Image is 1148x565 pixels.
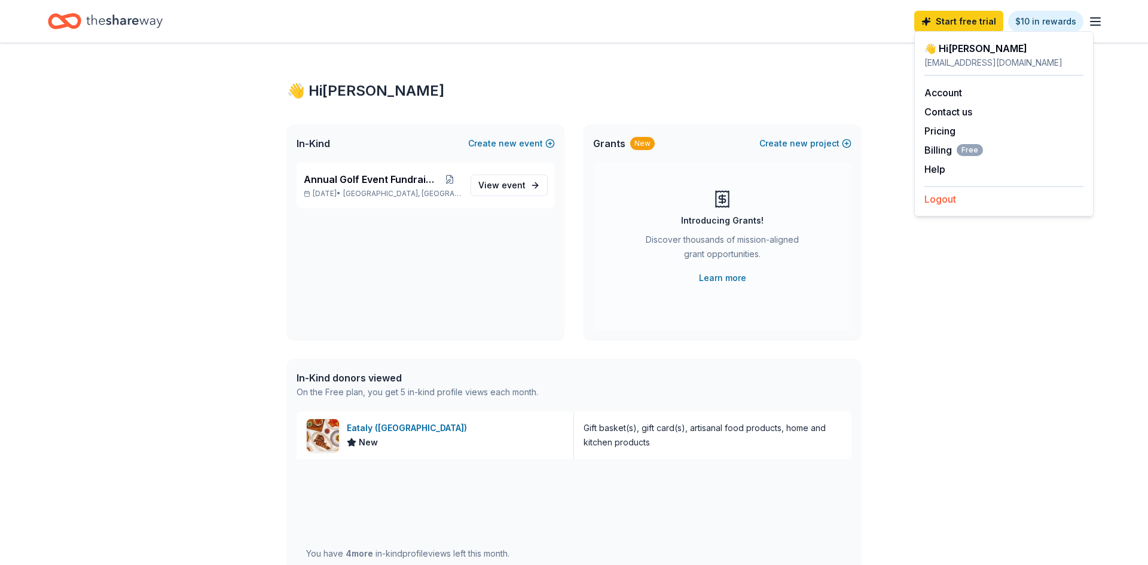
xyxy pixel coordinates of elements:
a: Pricing [924,125,955,137]
button: Contact us [924,105,972,119]
img: Image for Eataly (Las Vegas) [307,419,339,451]
a: $10 in rewards [1008,11,1083,32]
span: [GEOGRAPHIC_DATA], [GEOGRAPHIC_DATA] [343,189,461,198]
button: BillingFree [924,143,983,157]
a: Learn more [699,271,746,285]
p: [DATE] • [304,189,461,198]
span: View [478,178,526,193]
button: Createnewproject [759,136,851,151]
div: In-Kind donors viewed [297,371,538,385]
div: Gift basket(s), gift card(s), artisanal food products, home and kitchen products [584,421,842,450]
a: View event [471,175,548,196]
div: [EMAIL_ADDRESS][DOMAIN_NAME] [924,56,1083,70]
div: 👋 Hi [PERSON_NAME] [924,41,1083,56]
button: Help [924,162,945,176]
span: Billing [924,143,983,157]
span: event [502,180,526,190]
button: Logout [924,192,956,206]
span: new [499,136,517,151]
span: Grants [593,136,625,151]
div: Eataly ([GEOGRAPHIC_DATA]) [347,421,472,435]
div: You have in-kind profile views left this month. [306,546,509,561]
span: In-Kind [297,136,330,151]
span: Free [957,144,983,156]
div: On the Free plan, you get 5 in-kind profile views each month. [297,385,538,399]
div: 👋 Hi [PERSON_NAME] [287,81,861,100]
div: Discover thousands of mission-aligned grant opportunities. [641,233,804,266]
div: New [630,137,655,150]
span: 4 more [346,548,373,558]
div: Introducing Grants! [681,213,764,228]
span: New [359,435,378,450]
a: Account [924,87,962,99]
span: Annual Golf Event Fundraiser [304,172,438,187]
a: Start free trial [914,11,1003,32]
button: Createnewevent [468,136,555,151]
span: new [790,136,808,151]
a: Home [48,7,163,35]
